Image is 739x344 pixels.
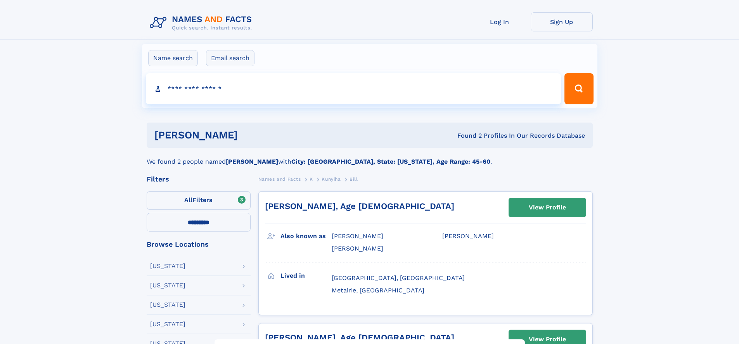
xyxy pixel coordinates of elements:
[291,158,490,165] b: City: [GEOGRAPHIC_DATA], State: [US_STATE], Age Range: 45-60
[150,302,185,308] div: [US_STATE]
[148,50,198,66] label: Name search
[332,232,383,240] span: [PERSON_NAME]
[332,274,465,282] span: [GEOGRAPHIC_DATA], [GEOGRAPHIC_DATA]
[310,176,313,182] span: K
[147,241,251,248] div: Browse Locations
[147,191,251,210] label: Filters
[258,174,301,184] a: Names and Facts
[531,12,593,31] a: Sign Up
[147,12,258,33] img: Logo Names and Facts
[265,201,454,211] a: [PERSON_NAME], Age [DEMOGRAPHIC_DATA]
[280,230,332,243] h3: Also known as
[150,321,185,327] div: [US_STATE]
[265,333,454,342] a: [PERSON_NAME], Age [DEMOGRAPHIC_DATA]
[206,50,254,66] label: Email search
[564,73,593,104] button: Search Button
[226,158,278,165] b: [PERSON_NAME]
[332,245,383,252] span: [PERSON_NAME]
[348,131,585,140] div: Found 2 Profiles In Our Records Database
[184,196,192,204] span: All
[146,73,561,104] input: search input
[154,130,348,140] h1: [PERSON_NAME]
[150,263,185,269] div: [US_STATE]
[150,282,185,289] div: [US_STATE]
[442,232,494,240] span: [PERSON_NAME]
[147,176,251,183] div: Filters
[322,176,341,182] span: Kunyiha
[147,148,593,166] div: We found 2 people named with .
[350,176,358,182] span: Bill
[469,12,531,31] a: Log In
[332,287,424,294] span: Metairie, [GEOGRAPHIC_DATA]
[322,174,341,184] a: Kunyiha
[509,198,586,217] a: View Profile
[280,269,332,282] h3: Lived in
[529,199,566,216] div: View Profile
[310,174,313,184] a: K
